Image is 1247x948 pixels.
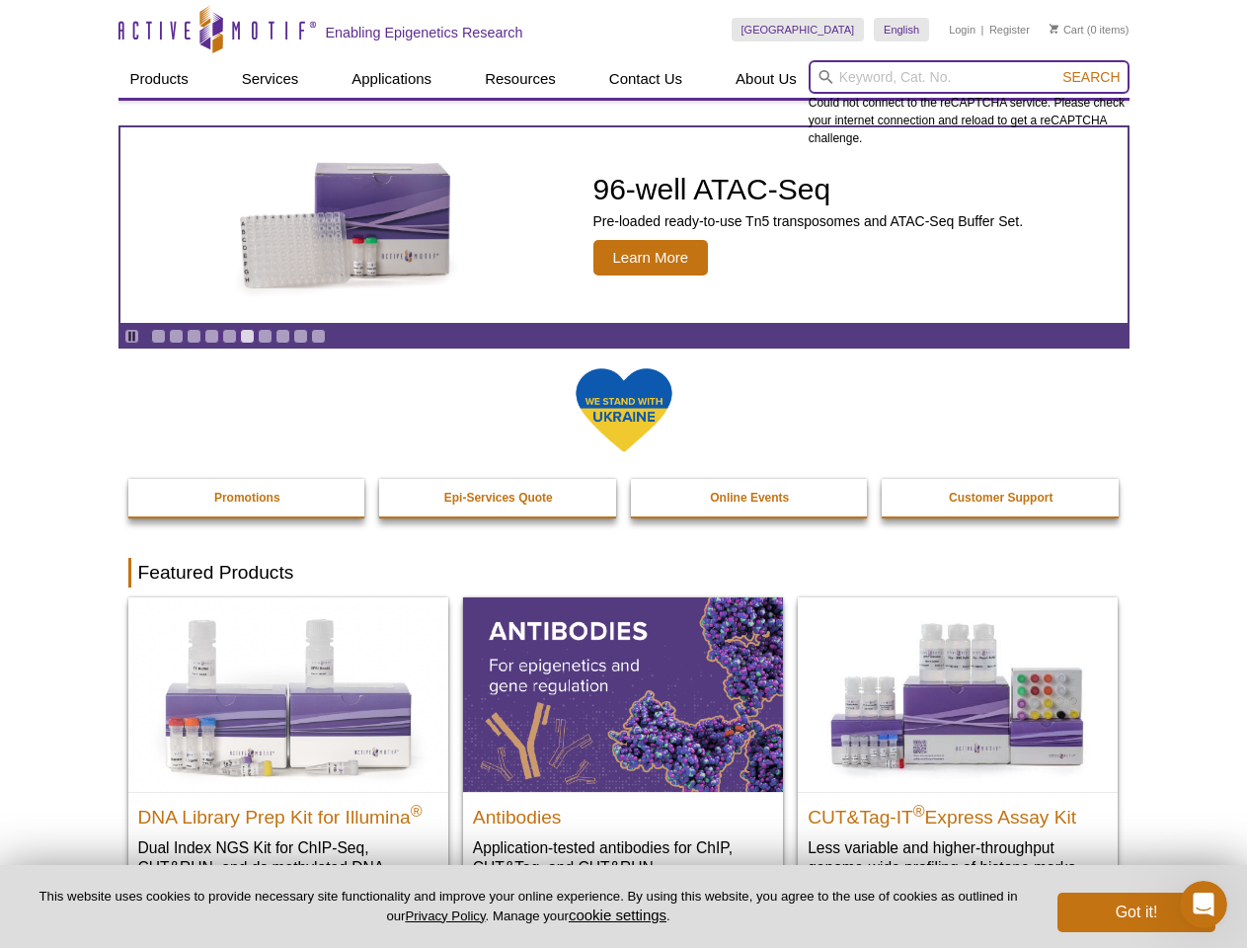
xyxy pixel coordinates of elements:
li: | [981,18,984,41]
a: Go to slide 4 [204,329,219,344]
strong: Customer Support [949,491,1052,505]
p: Pre-loaded ready-to-use Tn5 transposomes and ATAC-Seq Buffer Set. [593,212,1024,230]
img: Your Cart [1050,24,1058,34]
span: Learn More [593,240,709,276]
h2: DNA Library Prep Kit for Illumina [138,798,438,828]
p: This website uses cookies to provide necessary site functionality and improve your online experie... [32,888,1025,925]
h2: Featured Products [128,558,1120,588]
h2: 96-well ATAC-Seq [593,175,1024,204]
div: Could not connect to the reCAPTCHA service. Please check your internet connection and reload to g... [809,60,1130,147]
a: Contact Us [597,60,694,98]
a: Go to slide 2 [169,329,184,344]
img: All Antibodies [463,597,783,791]
a: Epi-Services Quote [379,479,618,516]
h2: Enabling Epigenetics Research [326,24,523,41]
a: Go to slide 3 [187,329,201,344]
a: Go to slide 8 [275,329,290,344]
a: All Antibodies Antibodies Application-tested antibodies for ChIP, CUT&Tag, and CUT&RUN. [463,597,783,897]
a: [GEOGRAPHIC_DATA] [732,18,865,41]
strong: Online Events [710,491,789,505]
button: Got it! [1057,893,1215,932]
img: Active Motif Kit photo [223,151,470,299]
a: About Us [724,60,809,98]
a: English [874,18,929,41]
span: Search [1062,69,1120,85]
a: Login [949,23,975,37]
a: Go to slide 6 [240,329,255,344]
a: Resources [473,60,568,98]
a: Online Events [631,479,870,516]
a: Go to slide 5 [222,329,237,344]
a: Go to slide 9 [293,329,308,344]
strong: Epi-Services Quote [444,491,553,505]
a: Go to slide 7 [258,329,273,344]
a: Cart [1050,23,1084,37]
a: Privacy Policy [405,908,485,923]
a: Promotions [128,479,367,516]
iframe: Intercom live chat [1180,881,1227,928]
a: CUT&Tag-IT® Express Assay Kit CUT&Tag-IT®Express Assay Kit Less variable and higher-throughput ge... [798,597,1118,897]
sup: ® [913,802,925,819]
a: DNA Library Prep Kit for Illumina DNA Library Prep Kit for Illumina® Dual Index NGS Kit for ChIP-... [128,597,448,916]
h2: Antibodies [473,798,773,828]
a: Toggle autoplay [124,329,139,344]
a: Customer Support [882,479,1121,516]
a: Register [989,23,1030,37]
img: CUT&Tag-IT® Express Assay Kit [798,597,1118,791]
a: Go to slide 1 [151,329,166,344]
button: cookie settings [569,907,666,923]
sup: ® [411,802,423,819]
p: Less variable and higher-throughput genome-wide profiling of histone marks​. [808,837,1108,878]
img: DNA Library Prep Kit for Illumina [128,597,448,791]
img: We Stand With Ukraine [575,366,673,454]
input: Keyword, Cat. No. [809,60,1130,94]
a: Products [118,60,200,98]
a: Services [230,60,311,98]
a: Go to slide 10 [311,329,326,344]
p: Application-tested antibodies for ChIP, CUT&Tag, and CUT&RUN. [473,837,773,878]
strong: Promotions [214,491,280,505]
article: 96-well ATAC-Seq [120,127,1128,323]
p: Dual Index NGS Kit for ChIP-Seq, CUT&RUN, and ds methylated DNA assays. [138,837,438,898]
h2: CUT&Tag-IT Express Assay Kit [808,798,1108,828]
a: Active Motif Kit photo 96-well ATAC-Seq Pre-loaded ready-to-use Tn5 transposomes and ATAC-Seq Buf... [120,127,1128,323]
li: (0 items) [1050,18,1130,41]
a: Applications [340,60,443,98]
button: Search [1056,68,1126,86]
